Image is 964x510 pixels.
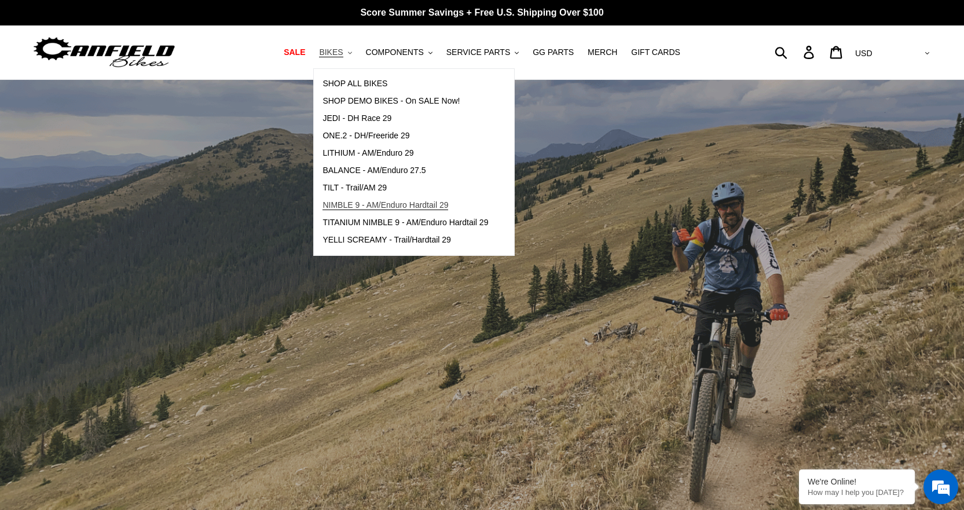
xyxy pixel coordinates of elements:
span: LITHIUM - AM/Enduro 29 [322,148,413,158]
a: SALE [278,45,311,60]
a: MERCH [582,45,623,60]
span: BIKES [319,47,343,57]
span: JEDI - DH Race 29 [322,113,391,123]
a: ONE.2 - DH/Freeride 29 [314,127,497,145]
a: GIFT CARDS [625,45,686,60]
span: SHOP DEMO BIKES - On SALE Now! [322,96,460,106]
p: How may I help you today? [808,488,906,497]
img: Canfield Bikes [32,34,177,71]
span: YELLI SCREAMY - Trail/Hardtail 29 [322,235,451,245]
a: TITANIUM NIMBLE 9 - AM/Enduro Hardtail 29 [314,214,497,232]
span: SALE [284,47,305,57]
a: JEDI - DH Race 29 [314,110,497,127]
span: TITANIUM NIMBLE 9 - AM/Enduro Hardtail 29 [322,218,488,228]
a: LITHIUM - AM/Enduro 29 [314,145,497,162]
a: TILT - Trail/AM 29 [314,179,497,197]
button: COMPONENTS [360,45,438,60]
span: MERCH [588,47,617,57]
span: GIFT CARDS [631,47,680,57]
span: NIMBLE 9 - AM/Enduro Hardtail 29 [322,200,448,210]
input: Search [781,39,811,65]
span: COMPONENTS [366,47,424,57]
span: BALANCE - AM/Enduro 27.5 [322,166,426,175]
span: GG PARTS [533,47,574,57]
span: SHOP ALL BIKES [322,79,387,89]
a: GG PARTS [527,45,580,60]
span: TILT - Trail/AM 29 [322,183,387,193]
a: SHOP ALL BIKES [314,75,497,93]
span: SERVICE PARTS [446,47,510,57]
button: SERVICE PARTS [441,45,525,60]
a: YELLI SCREAMY - Trail/Hardtail 29 [314,232,497,249]
a: SHOP DEMO BIKES - On SALE Now! [314,93,497,110]
span: ONE.2 - DH/Freeride 29 [322,131,409,141]
button: BIKES [313,45,357,60]
a: NIMBLE 9 - AM/Enduro Hardtail 29 [314,197,497,214]
div: We're Online! [808,477,906,486]
a: BALANCE - AM/Enduro 27.5 [314,162,497,179]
